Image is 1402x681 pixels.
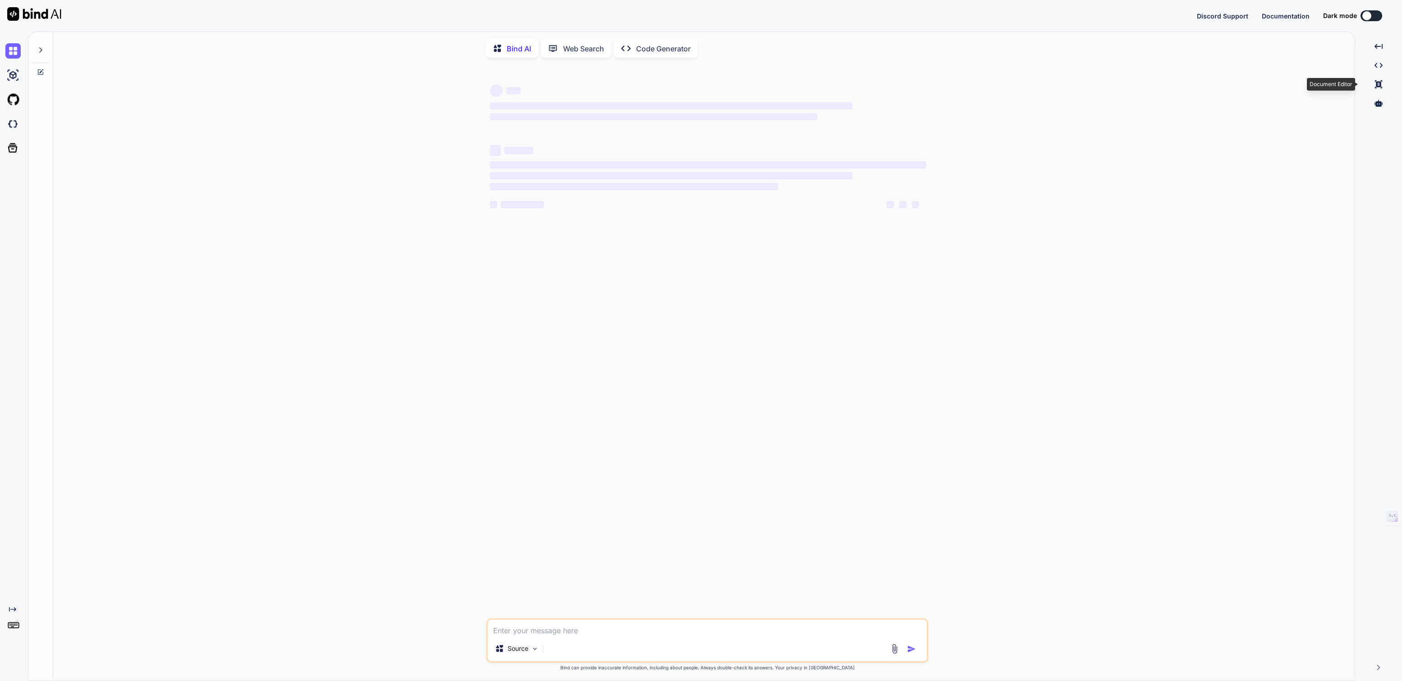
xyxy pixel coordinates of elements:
[1197,12,1248,20] span: Discord Support
[1197,11,1248,21] button: Discord Support
[490,172,852,179] span: ‌
[1307,78,1355,91] div: Document Editor
[5,92,21,107] img: githubLight
[490,84,503,97] span: ‌
[490,161,926,169] span: ‌
[899,201,907,208] span: ‌
[5,68,21,83] img: ai-studio
[912,201,919,208] span: ‌
[501,201,544,208] span: ‌
[7,7,61,21] img: Bind AI
[490,145,501,156] span: ‌
[531,645,539,653] img: Pick Models
[490,183,778,190] span: ‌
[508,644,528,653] p: Source
[907,644,916,654] img: icon
[5,116,21,132] img: darkCloudIdeIcon
[563,43,604,54] p: Web Search
[490,113,817,120] span: ‌
[1323,11,1357,20] span: Dark mode
[507,43,531,54] p: Bind AI
[889,644,900,654] img: attachment
[506,87,521,94] span: ‌
[490,102,852,110] span: ‌
[490,201,497,208] span: ‌
[504,147,533,154] span: ‌
[486,664,928,671] p: Bind can provide inaccurate information, including about people. Always double-check its answers....
[1262,11,1310,21] button: Documentation
[887,201,894,208] span: ‌
[1262,12,1310,20] span: Documentation
[636,43,691,54] p: Code Generator
[5,43,21,59] img: chat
